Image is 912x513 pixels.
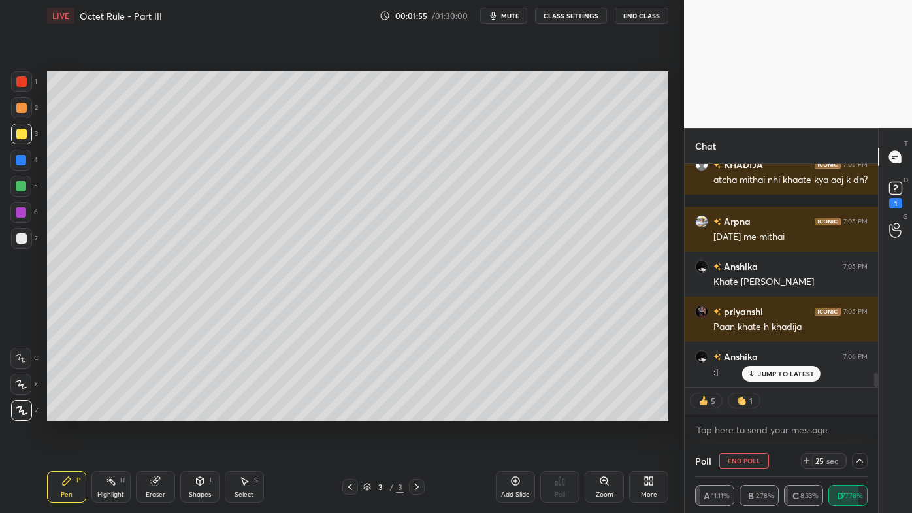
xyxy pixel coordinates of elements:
div: 7:05 PM [843,263,868,271]
div: Add Slide [501,491,530,498]
div: 6 [10,202,38,223]
div: P [76,477,80,484]
img: thumbs_up.png [697,394,710,407]
span: mute [501,11,519,20]
button: CLASS SETTINGS [535,8,607,24]
div: atcha mithai nhi khaate kya aaj k dn? [713,174,868,187]
p: Chat [685,129,726,163]
div: 3 [374,483,387,491]
div: 5 [710,395,715,406]
div: 7 [11,228,38,249]
h6: KHADIJA [721,157,763,171]
h6: Arpna [721,214,751,228]
div: Select [235,491,253,498]
div: L [210,477,214,484]
p: D [904,175,908,185]
div: Eraser [146,491,165,498]
div: 3 [11,124,38,144]
img: no-rating-badge.077c3623.svg [713,218,721,225]
div: LIVE [47,8,74,24]
img: no-rating-badge.077c3623.svg [713,161,721,169]
div: 1 [889,198,902,208]
h6: Anshika [721,350,758,363]
img: no-rating-badge.077c3623.svg [713,354,721,361]
div: S [254,477,258,484]
div: sec [824,455,840,466]
div: 7:06 PM [843,353,868,361]
div: 3 [396,481,404,493]
div: 5 [10,176,38,197]
div: Z [11,400,39,421]
img: no-rating-badge.077c3623.svg [713,308,721,316]
p: JUMP TO LATEST [758,370,814,378]
div: 1 [748,395,753,406]
button: End Class [615,8,668,24]
img: no-rating-badge.077c3623.svg [713,263,721,271]
img: iconic-dark.1390631f.png [815,161,841,169]
div: X [10,374,39,395]
div: Pen [61,491,73,498]
img: default.png [695,158,708,171]
h4: Octet Rule - Part III [80,10,162,22]
div: 7:05 PM [843,161,868,169]
button: End Poll [719,453,769,469]
div: 7:05 PM [843,308,868,316]
div: :] [713,366,868,379]
div: / [389,483,393,491]
div: More [641,491,657,498]
h6: Anshika [721,259,758,273]
div: 25 [814,455,824,466]
img: 7006d4c7669e48eb9e942bfc7f5ac3dc.jpg [695,305,708,318]
h6: priyanshi [721,305,763,318]
div: Zoom [596,491,613,498]
div: Paan khate h khadija [713,321,868,334]
button: mute [480,8,527,24]
div: 7:05 PM [843,218,868,225]
div: Khate [PERSON_NAME] [713,276,868,289]
div: 2 [11,97,38,118]
div: C [10,348,39,369]
div: [DATE] me mithai [713,231,868,244]
div: Shapes [189,491,211,498]
img: b0315118261a45ad94fdbfb54dca091b.jpg [695,350,708,363]
div: grid [685,164,878,387]
img: iconic-dark.1390631f.png [815,218,841,225]
div: H [120,477,125,484]
h4: Poll [695,454,711,468]
p: G [903,212,908,222]
img: 65678e0953354465bf2483c60f6214f7.jpg [695,215,708,228]
div: 4 [10,150,38,171]
img: b0315118261a45ad94fdbfb54dca091b.jpg [695,260,708,273]
p: T [904,139,908,148]
img: iconic-dark.1390631f.png [815,308,841,316]
div: Highlight [97,491,124,498]
img: clapping_hands.png [735,394,748,407]
div: 1 [11,71,37,92]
